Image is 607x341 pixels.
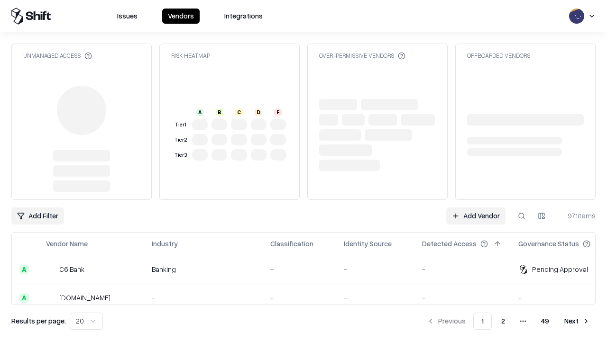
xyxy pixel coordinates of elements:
[518,239,579,249] div: Governance Status
[421,313,596,330] nav: pagination
[235,108,243,116] div: C
[173,121,188,129] div: Tier 1
[19,265,29,274] div: A
[23,52,92,60] div: Unmanaged Access
[19,293,29,303] div: A
[473,313,492,330] button: 1
[171,52,210,60] div: Risk Heatmap
[270,293,329,303] div: -
[319,52,405,60] div: Over-Permissive Vendors
[11,316,66,326] p: Results per page:
[219,9,268,24] button: Integrations
[558,211,596,221] div: 971 items
[467,52,530,60] div: Offboarded Vendors
[46,293,55,303] img: pathfactory.com
[111,9,143,24] button: Issues
[559,313,596,330] button: Next
[46,239,88,249] div: Vendor Name
[270,239,313,249] div: Classification
[59,293,110,303] div: [DOMAIN_NAME]
[152,264,255,274] div: Banking
[59,264,84,274] div: C6 Bank
[518,293,606,303] div: -
[422,264,503,274] div: -
[344,239,392,249] div: Identity Source
[422,293,503,303] div: -
[494,313,513,330] button: 2
[46,265,55,274] img: C6 Bank
[255,108,262,116] div: D
[152,293,255,303] div: -
[11,207,64,224] button: Add Filter
[274,108,282,116] div: F
[216,108,223,116] div: B
[533,313,557,330] button: 49
[196,108,204,116] div: A
[344,264,407,274] div: -
[152,239,178,249] div: Industry
[446,207,506,224] a: Add Vendor
[344,293,407,303] div: -
[162,9,200,24] button: Vendors
[422,239,477,249] div: Detected Access
[270,264,329,274] div: -
[173,136,188,144] div: Tier 2
[173,151,188,159] div: Tier 3
[532,264,588,274] div: Pending Approval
